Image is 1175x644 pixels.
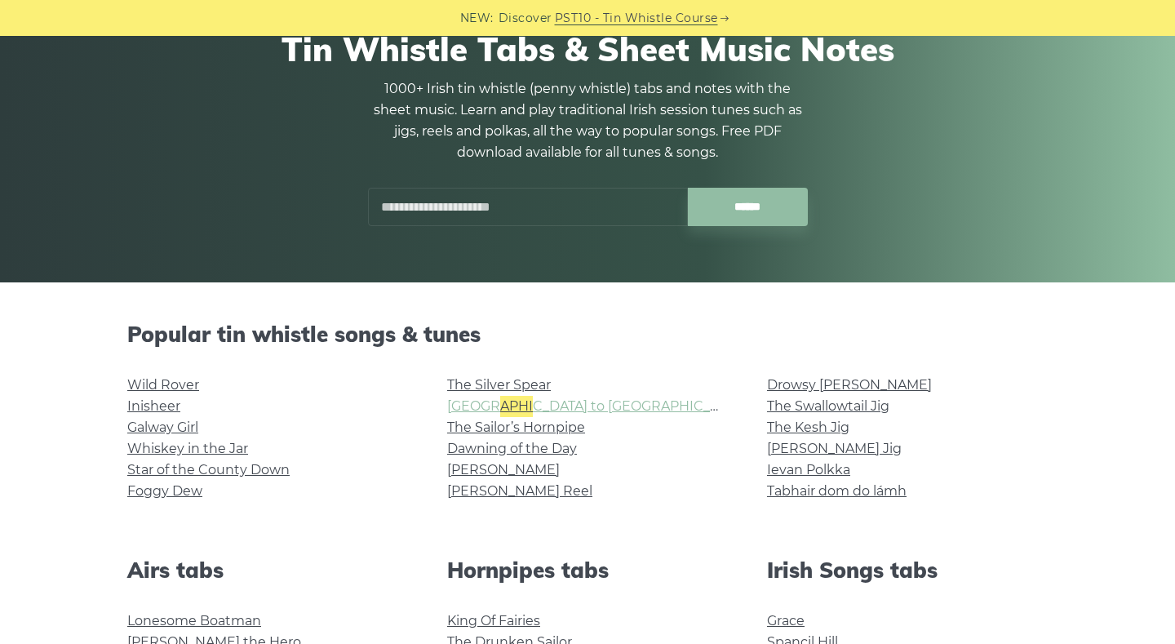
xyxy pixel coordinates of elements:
[127,557,408,583] h2: Airs tabs
[447,483,592,499] a: [PERSON_NAME] Reel
[127,322,1048,347] h2: Popular tin whistle songs & tunes
[367,78,808,163] p: 1000+ Irish tin whistle (penny whistle) tabs and notes with the sheet music. Learn and play tradi...
[127,441,248,456] a: Whiskey in the Jar
[447,441,577,456] a: Dawning of the Day
[127,483,202,499] a: Foggy Dew
[447,557,728,583] h2: Hornpipes tabs
[447,377,551,393] a: The Silver Spear
[767,420,849,435] a: The Kesh Jig
[767,462,850,477] a: Ievan Polkka
[127,462,290,477] a: Star of the County Down
[767,398,889,414] a: The Swallowtail Jig
[127,420,198,435] a: Galway Girl
[460,9,494,28] span: NEW:
[767,557,1048,583] h2: Irish Songs tabs
[767,613,805,628] a: Grace
[127,613,261,628] a: Lonesome Boatman
[447,398,748,414] a: [GEOGRAPHIC_DATA] to [GEOGRAPHIC_DATA]
[447,462,560,477] a: [PERSON_NAME]
[767,441,902,456] a: [PERSON_NAME] Jig
[499,9,552,28] span: Discover
[127,398,180,414] a: Inisheer
[127,377,199,393] a: Wild Rover
[447,613,540,628] a: King Of Fairies
[447,420,585,435] a: The Sailor’s Hornpipe
[767,377,932,393] a: Drowsy [PERSON_NAME]
[555,9,718,28] a: PST10 - Tin Whistle Course
[127,29,1048,69] h1: Tin Whistle Tabs & Sheet Music Notes
[767,483,907,499] a: Tabhair dom do lámh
